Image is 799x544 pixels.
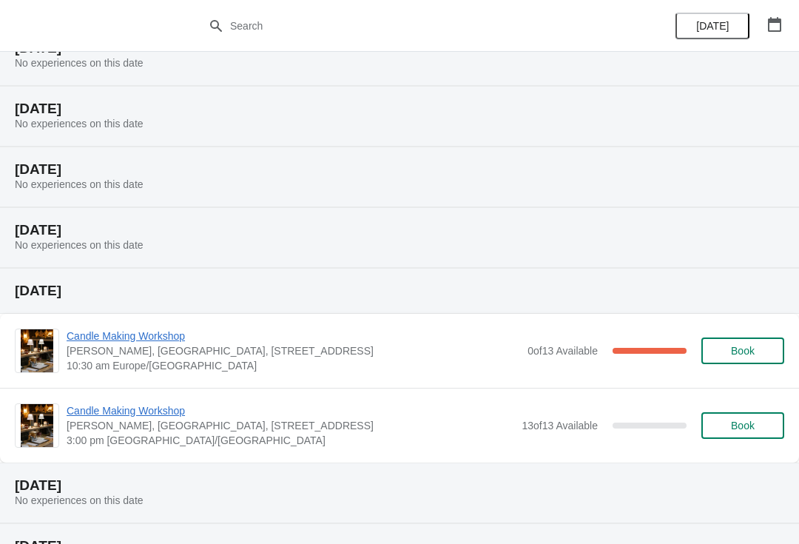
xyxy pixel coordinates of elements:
h2: [DATE] [15,101,784,116]
span: [PERSON_NAME], [GEOGRAPHIC_DATA], [STREET_ADDRESS] [67,418,514,433]
span: No experiences on this date [15,239,144,251]
h2: [DATE] [15,478,784,493]
img: Candle Making Workshop | Laura Fisher, Scrapps Hill Farm, 550 Worting Road, Basingstoke, RG23 8PU... [21,329,53,372]
span: No experiences on this date [15,494,144,506]
span: [PERSON_NAME], [GEOGRAPHIC_DATA], [STREET_ADDRESS] [67,343,520,358]
button: Book [701,412,784,439]
span: Book [731,345,755,357]
span: 13 of 13 Available [522,420,598,431]
button: [DATE] [675,13,749,39]
span: 3:00 pm [GEOGRAPHIC_DATA]/[GEOGRAPHIC_DATA] [67,433,514,448]
span: No experiences on this date [15,178,144,190]
span: No experiences on this date [15,118,144,130]
h2: [DATE] [15,283,784,298]
span: No experiences on this date [15,57,144,69]
span: [DATE] [696,20,729,32]
img: Candle Making Workshop | Laura Fisher, Scrapps Hill Farm, 550 Worting Road, Basingstoke, RG23 8PU... [21,404,53,447]
input: Search [229,13,599,39]
span: Book [731,420,755,431]
span: Candle Making Workshop [67,329,520,343]
h2: [DATE] [15,162,784,177]
span: Candle Making Workshop [67,403,514,418]
span: 0 of 13 Available [527,345,598,357]
span: 10:30 am Europe/[GEOGRAPHIC_DATA] [67,358,520,373]
button: Book [701,338,784,364]
h2: [DATE] [15,223,784,238]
